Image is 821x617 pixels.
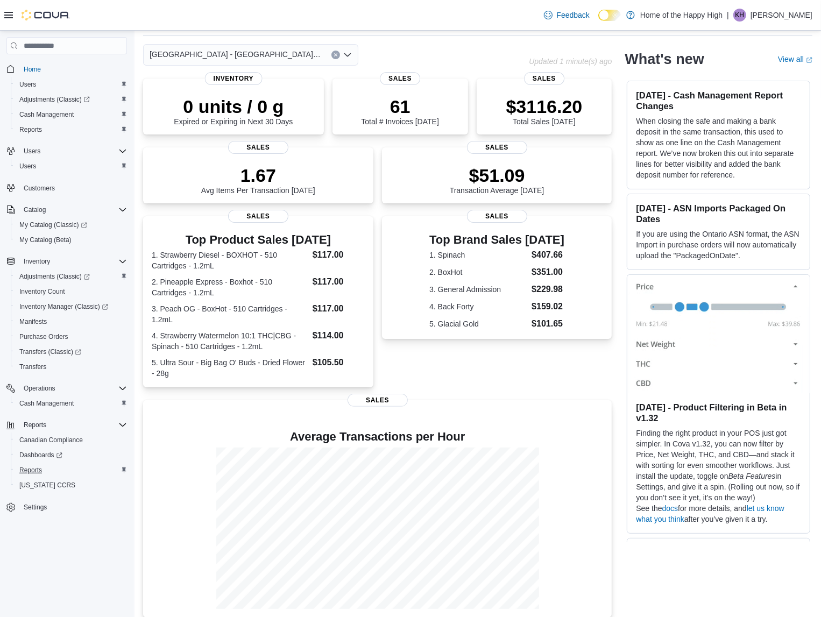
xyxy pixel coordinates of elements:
[19,272,90,281] span: Adjustments (Classic)
[201,165,315,195] div: Avg Items Per Transaction [DATE]
[19,255,127,268] span: Inventory
[228,210,288,223] span: Sales
[19,95,90,104] span: Adjustments (Classic)
[19,501,51,514] a: Settings
[2,417,131,432] button: Reports
[343,51,352,59] button: Open list of options
[19,181,127,195] span: Customers
[19,481,75,490] span: [US_STATE] CCRS
[11,359,131,374] button: Transfers
[19,221,87,229] span: My Catalog (Classic)
[19,466,42,474] span: Reports
[640,9,723,22] p: Home of the Happy High
[152,357,308,379] dt: 5. Ultra Sour - Big Bag O' Buds - Dried Flower - 28g
[152,303,308,325] dt: 3. Peach OG - BoxHot - 510 Cartridges - 1.2mL
[19,110,74,119] span: Cash Management
[532,266,564,279] dd: $351.00
[636,402,801,423] h3: [DATE] - Product Filtering in Beta in v1.32
[380,72,421,85] span: Sales
[19,203,127,216] span: Catalog
[11,432,131,448] button: Canadian Compliance
[557,10,590,20] span: Feedback
[2,61,131,76] button: Home
[24,205,46,214] span: Catalog
[15,270,94,283] a: Adjustments (Classic)
[450,165,544,195] div: Transaction Average [DATE]
[598,21,599,22] span: Dark Mode
[348,394,408,407] span: Sales
[625,51,704,68] h2: What's new
[19,236,72,244] span: My Catalog (Beta)
[19,255,54,268] button: Inventory
[11,232,131,247] button: My Catalog (Beta)
[429,233,564,246] h3: Top Brand Sales [DATE]
[19,302,108,311] span: Inventory Manager (Classic)
[429,301,527,312] dt: 4. Back Forty
[636,90,801,111] h3: [DATE] - Cash Management Report Changes
[15,330,127,343] span: Purchase Orders
[19,182,59,195] a: Customers
[15,479,127,492] span: Washington CCRS
[19,363,46,371] span: Transfers
[15,360,51,373] a: Transfers
[11,122,131,137] button: Reports
[15,78,40,91] a: Users
[19,382,127,395] span: Operations
[19,203,50,216] button: Catalog
[598,10,621,21] input: Dark Mode
[735,9,745,22] span: KH
[15,315,127,328] span: Manifests
[15,285,69,298] a: Inventory Count
[152,430,603,443] h4: Average Transactions per Hour
[24,257,50,266] span: Inventory
[532,249,564,261] dd: $407.66
[313,275,365,288] dd: $117.00
[19,125,42,134] span: Reports
[11,284,131,299] button: Inventory Count
[201,165,315,186] p: 1.67
[11,463,131,478] button: Reports
[19,500,127,514] span: Settings
[15,315,51,328] a: Manifests
[15,218,127,231] span: My Catalog (Classic)
[174,96,293,126] div: Expired or Expiring in Next 30 Days
[662,504,678,513] a: docs
[152,250,308,271] dt: 1. Strawberry Diesel - BOXHOT - 510 Cartridges - 1.2mL
[24,421,46,429] span: Reports
[2,499,131,515] button: Settings
[15,434,87,446] a: Canadian Compliance
[24,184,55,193] span: Customers
[636,203,801,224] h3: [DATE] - ASN Imports Packaged On Dates
[751,9,812,22] p: [PERSON_NAME]
[15,397,78,410] a: Cash Management
[24,65,41,74] span: Home
[429,318,527,329] dt: 5. Glacial Gold
[19,63,45,76] a: Home
[15,300,112,313] a: Inventory Manager (Classic)
[205,72,263,85] span: Inventory
[15,360,127,373] span: Transfers
[636,428,801,503] p: Finding the right product in your POS just got simpler. In Cova v1.32, you can now filter by Pric...
[15,449,67,462] a: Dashboards
[532,317,564,330] dd: $101.65
[636,504,784,523] a: let us know what you think
[15,270,127,283] span: Adjustments (Classic)
[727,9,729,22] p: |
[19,419,51,431] button: Reports
[19,347,81,356] span: Transfers (Classic)
[19,382,60,395] button: Operations
[529,57,612,66] p: Updated 1 minute(s) ago
[15,108,78,121] a: Cash Management
[532,283,564,296] dd: $229.98
[11,314,131,329] button: Manifests
[467,141,527,154] span: Sales
[532,300,564,313] dd: $159.02
[24,384,55,393] span: Operations
[728,472,776,480] em: Beta Features
[15,93,94,106] a: Adjustments (Classic)
[636,503,801,524] p: See the for more details, and after you’ve given it a try.
[15,300,127,313] span: Inventory Manager (Classic)
[11,448,131,463] a: Dashboards
[15,78,127,91] span: Users
[15,233,76,246] a: My Catalog (Beta)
